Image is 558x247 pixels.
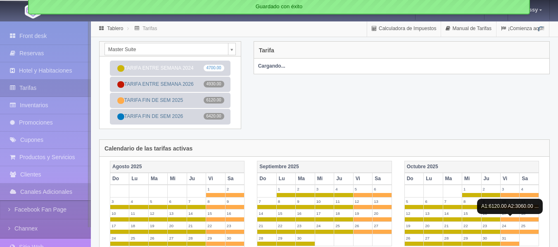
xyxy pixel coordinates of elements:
label: 15 [277,209,295,217]
label: 3 [315,185,334,193]
label: 2 [482,185,500,193]
a: Tarifas [142,26,157,31]
th: Mi [315,173,334,185]
label: 10 [110,209,129,217]
th: Vi [206,173,225,185]
label: 12 [405,209,423,217]
a: TARIFA ENTRE SEMANA 20264930.00 [110,77,230,92]
label: 27 [373,222,392,230]
label: 7 [187,198,206,205]
label: 24 [501,222,519,230]
label: 25 [520,222,539,230]
label: 12 [354,198,372,205]
label: 6 [424,198,442,205]
span: 6120.00 [204,97,224,104]
label: 26 [354,222,372,230]
a: Tablero [107,26,123,31]
label: 14 [257,209,276,217]
label: 6 [168,198,186,205]
label: 8 [462,198,481,205]
div: A1:6120.00 A2:3060.00 ... [477,199,543,214]
span: Guardado con éxito [256,3,302,9]
label: 14 [443,209,462,217]
th: Ma [296,173,315,185]
th: Ju [187,173,206,185]
label: 17 [110,222,129,230]
label: 27 [424,234,442,242]
label: 1 [277,185,295,193]
th: Vi [353,173,372,185]
label: 5 [149,198,167,205]
label: 29 [462,234,481,242]
label: 14 [187,209,206,217]
label: 9 [226,198,245,205]
label: 28 [257,234,276,242]
label: 2 [296,185,314,193]
label: 1 [206,185,225,193]
label: 29 [277,234,295,242]
label: 30 [482,234,500,242]
label: 22 [206,222,225,230]
th: Lu [276,173,295,185]
label: 27 [168,234,186,242]
label: 12 [149,209,167,217]
th: Sa [373,173,392,185]
th: Sa [520,173,539,185]
img: Getabed [25,2,41,19]
th: Agosto 2025 [110,161,245,173]
label: 21 [443,222,462,230]
label: 11 [334,198,353,205]
label: 5 [405,198,423,205]
label: 30 [296,234,314,242]
a: TARIFA ENTRE SEMANA 20244700.00 [110,61,230,76]
label: 4 [520,185,539,193]
label: 24 [315,222,334,230]
label: 20 [424,222,442,230]
label: 18 [129,222,148,230]
label: 15 [206,209,225,217]
h4: Tarifa [259,47,274,54]
label: 22 [462,222,481,230]
label: 16 [226,209,245,217]
th: Septiembre 2025 [257,161,392,173]
label: 4 [334,185,353,193]
th: Lu [424,173,443,185]
label: 28 [187,234,206,242]
span: 4930.00 [204,81,224,87]
a: ¡Comienza aquí! [496,21,549,37]
label: 25 [334,222,353,230]
label: 26 [405,234,423,242]
span: 6420.00 [204,113,224,120]
label: 2 [226,185,245,193]
a: Master Suite [104,43,236,55]
label: 7 [443,198,462,205]
label: 13 [424,209,442,217]
label: 19 [149,222,167,230]
th: Ju [481,173,500,185]
strong: Cargando... [258,63,285,69]
label: 26 [149,234,167,242]
span: 4700.00 [204,65,224,71]
label: 20 [168,222,186,230]
label: 23 [296,222,314,230]
th: Mi [168,173,187,185]
label: 13 [168,209,186,217]
th: Mi [462,173,481,185]
label: 21 [187,222,206,230]
th: Ma [148,173,167,185]
label: 22 [277,222,295,230]
a: Manual de Tarifas [441,21,496,37]
label: 6 [373,185,392,193]
h4: Calendario de las tarifas activas [104,146,192,152]
label: 19 [354,209,372,217]
label: 29 [206,234,225,242]
th: Ma [443,173,462,185]
th: Lu [129,173,148,185]
label: 18 [334,209,353,217]
label: 21 [257,222,276,230]
label: 20 [373,209,392,217]
label: 4 [129,198,148,205]
span: Master Suite [108,43,225,56]
label: 8 [206,198,225,205]
label: 19 [405,222,423,230]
